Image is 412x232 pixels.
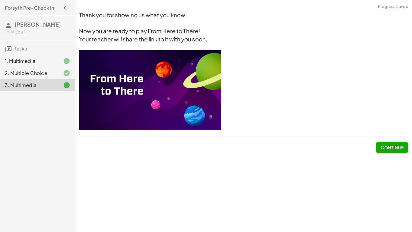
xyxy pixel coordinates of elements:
span: Continue [381,145,404,150]
i: Task finished and correct. [63,69,70,77]
span: Thank you for showing us what you know! [79,11,187,18]
span: Your teacher will share the link to it with you soon. [79,36,207,43]
div: 3. Multimedia [5,82,53,89]
div: 1. Multimedia [5,57,53,65]
i: Task finished. [63,82,70,89]
span: Tasks [14,45,27,52]
img: 0186a6281d6835875bfd5d65a1e6d29c758b852ccbe572c90b809493d3b85746.jpeg [79,50,221,130]
span: Now you are ready to play From Here to There! [79,27,200,34]
h4: Forsyth Pre-Check In [5,4,54,11]
div: 2. Multiple Choice [5,69,53,77]
span: Progress saved [378,4,408,10]
span: [PERSON_NAME] [14,21,61,28]
div: Not you? [7,29,70,35]
i: Task finished. [63,57,70,65]
button: Continue [376,142,408,153]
